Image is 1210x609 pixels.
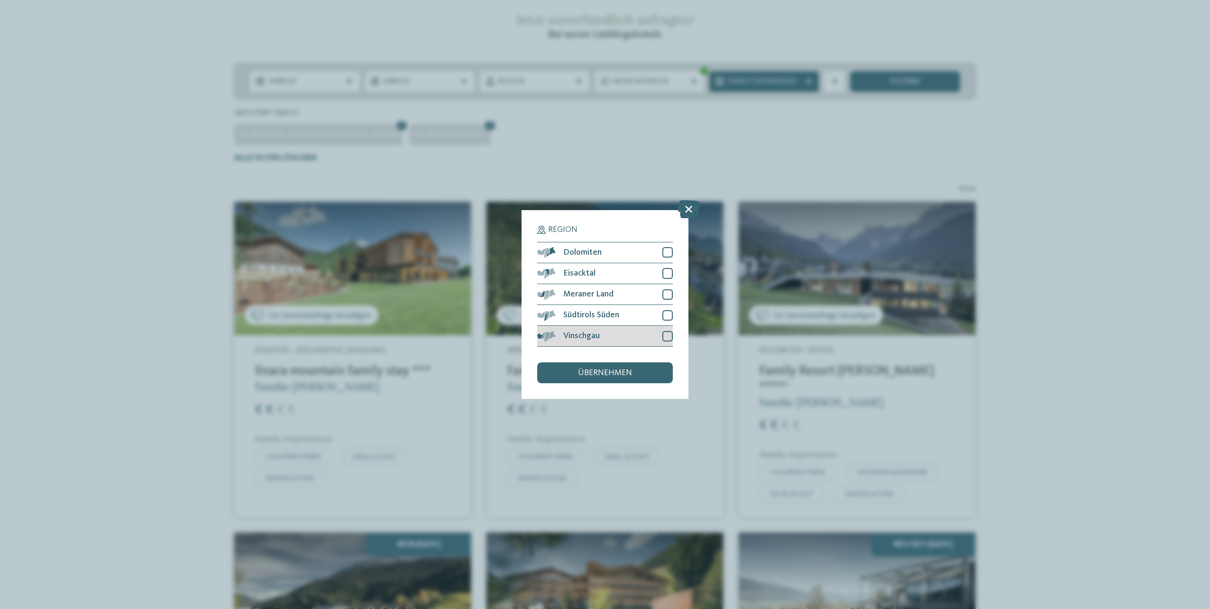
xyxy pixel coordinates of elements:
[563,269,596,278] span: Eisacktal
[578,369,632,378] span: übernehmen
[548,226,577,234] span: Region
[563,311,619,320] span: Südtirols Süden
[563,249,602,257] span: Dolomiten
[563,290,614,299] span: Meraner Land
[563,332,600,341] span: Vinschgau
